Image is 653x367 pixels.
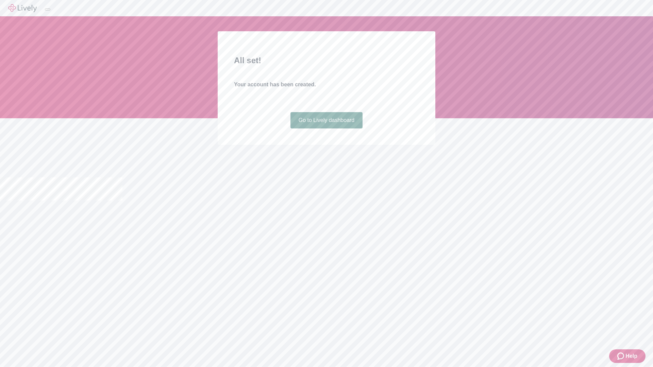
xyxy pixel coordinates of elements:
[625,352,637,360] span: Help
[8,4,37,12] img: Lively
[234,54,419,67] h2: All set!
[45,8,50,11] button: Log out
[617,352,625,360] svg: Zendesk support icon
[609,349,646,363] button: Zendesk support iconHelp
[234,81,419,89] h4: Your account has been created.
[290,112,363,128] a: Go to Lively dashboard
